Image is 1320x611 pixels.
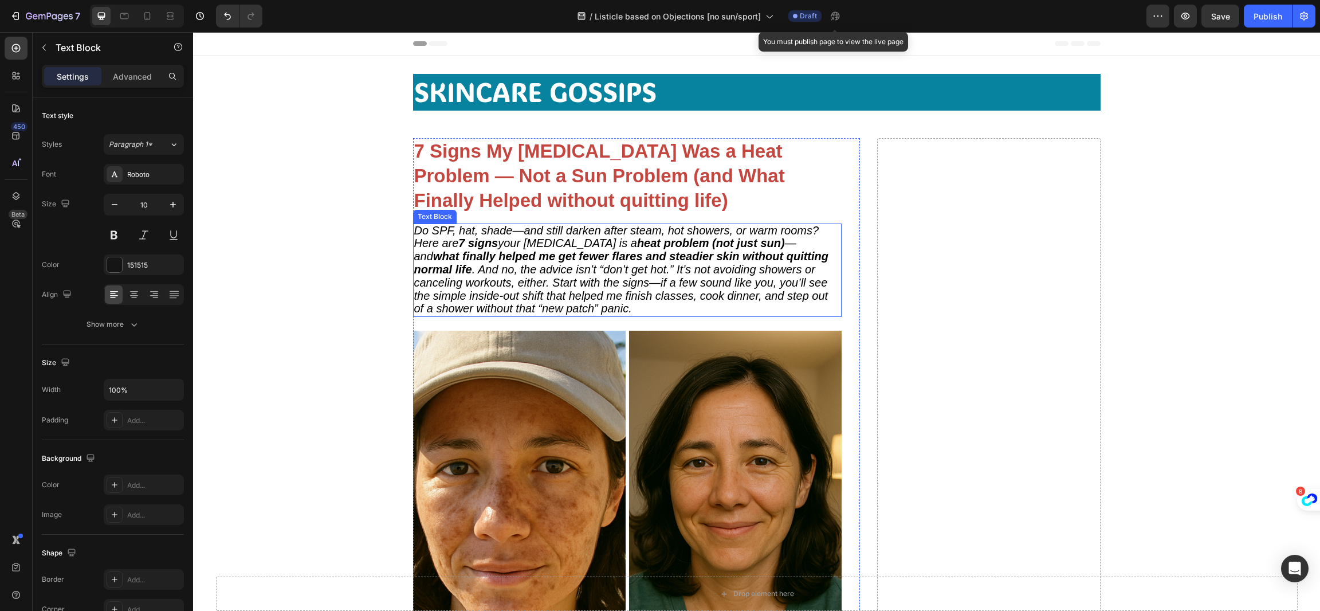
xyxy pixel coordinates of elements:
button: 7 [5,5,85,28]
div: Padding [42,415,68,425]
span: Listicle based on Objections [no sun/sport] [595,10,761,22]
div: Roboto [127,170,181,180]
div: Add... [127,480,181,491]
button: Save [1201,5,1239,28]
span: Save [1211,11,1230,21]
span: SKINCARE GOSSIPS [221,42,463,77]
div: Align [42,287,74,303]
button: Show more [42,314,184,335]
span: Paragraph 1* [109,139,152,150]
p: Advanced [113,70,152,83]
div: Text style [42,111,73,121]
div: Color [42,480,60,490]
strong: heat problem (not just sun) [444,205,592,217]
div: Undo/Redo [216,5,262,28]
div: Drop element here [540,557,601,566]
p: Text Block [56,41,153,54]
div: 151515 [127,260,181,271]
div: Text Block [222,179,261,190]
div: 450 [11,122,27,131]
iframe: Design area [193,32,1320,611]
button: Paragraph 1* [104,134,184,155]
div: Shape [42,546,78,561]
p: 7 [75,9,80,23]
div: Publish [1254,10,1282,22]
div: Image [42,510,62,520]
div: Styles [42,139,62,150]
div: Rich Text Editor. Editing area: main [220,191,649,285]
div: Size [42,197,72,212]
div: Add... [127,416,181,426]
div: Border [42,574,64,585]
button: Publish [1244,5,1292,28]
h1: Rich Text Editor. Editing area: main [220,106,649,182]
p: ⁠⁠⁠⁠⁠⁠⁠ [221,107,647,181]
strong: 7 Signs My [MEDICAL_DATA] Was a Heat Problem — Not a Sun Problem (and What Finally Helped without... [221,108,592,179]
span: Do SPF, hat, shade—and still darken after steam, hot showers, or warm rooms? Here are your [MEDIC... [221,192,636,283]
div: Add... [127,575,181,585]
div: Open Intercom Messenger [1281,555,1309,582]
input: Auto [104,379,183,400]
p: Settings [57,70,89,83]
div: Size [42,355,72,371]
div: Background [42,451,97,467]
strong: what finally helped me get fewer flares and steadier skin without quitting normal life [221,218,636,244]
div: Show more [87,319,140,330]
div: Beta [9,210,27,219]
div: Add... [127,510,181,520]
strong: 7 signs [265,205,305,217]
div: Color [42,260,60,270]
span: Draft [800,11,817,21]
div: Font [42,169,56,179]
span: / [590,10,592,22]
div: Width [42,385,61,395]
